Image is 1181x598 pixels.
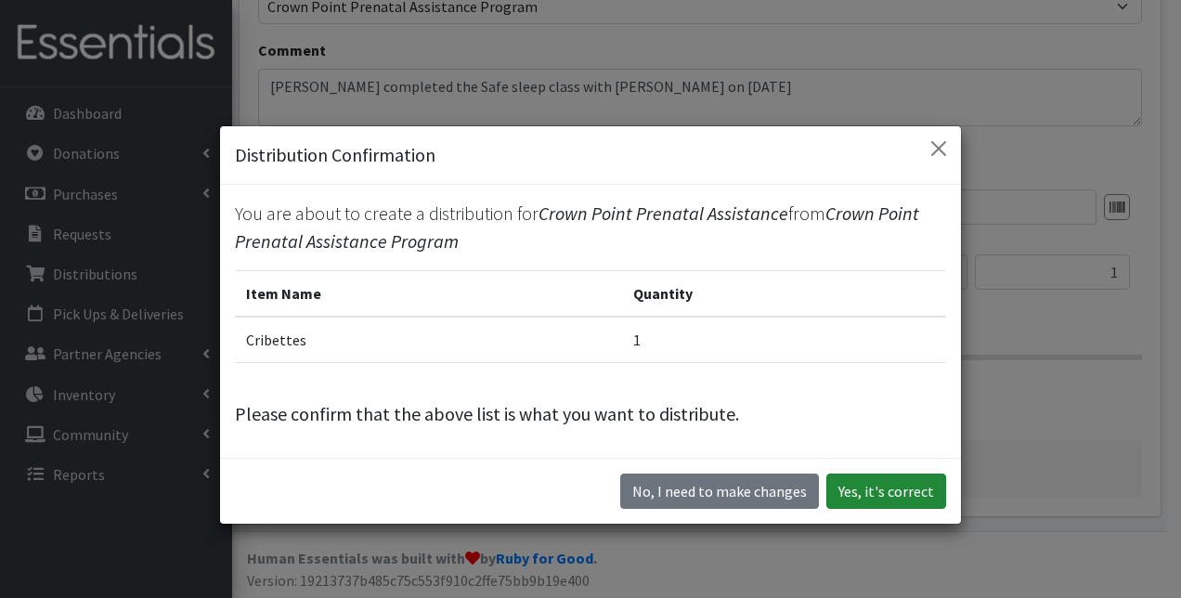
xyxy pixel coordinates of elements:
td: Cribettes [235,317,622,363]
h5: Distribution Confirmation [235,141,435,169]
button: Close [924,134,954,163]
td: 1 [622,317,946,363]
span: Crown Point Prenatal Assistance [539,201,788,225]
button: No I need to make changes [620,474,819,509]
button: Yes, it's correct [826,474,946,509]
p: Please confirm that the above list is what you want to distribute. [235,400,946,428]
th: Quantity [622,271,946,318]
th: Item Name [235,271,622,318]
p: You are about to create a distribution for from [235,200,946,255]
